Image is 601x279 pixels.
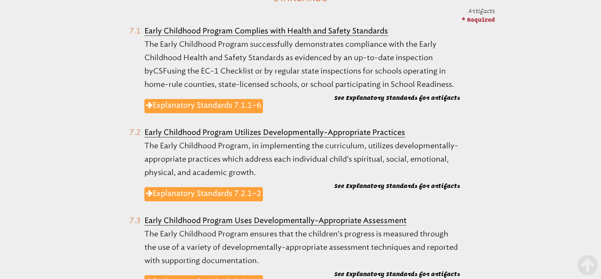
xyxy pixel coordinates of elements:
[153,66,167,76] span: CSF
[462,16,495,23] span: * Required
[144,216,407,225] b: Early Childhood Program Uses Developmentally-Appropriate Assessment
[144,38,460,91] p: The Early Childhood Program successfully demonstrates compliance with the Early Childhood Health ...
[144,26,388,36] b: Early Childhood Program Complies with Health and Safety Standards
[144,227,460,267] p: The Early Childhood Program ensures that the children’s progress is measured through the use of a...
[144,139,460,179] p: The Early Childhood Program, in implementing the curriculum, utilizes developmentally-appropriate...
[334,271,460,277] b: See Explanatory Standards for artifacts
[334,183,460,189] b: See Explanatory Standards for artifacts
[468,8,495,14] span: Artifacts
[144,187,263,201] a: Explanatory Standards 7.2.1–2
[144,99,263,113] a: Explanatory Standards 7.1.1–6
[334,94,460,101] b: See Explanatory Standards for artifacts
[144,128,405,137] b: Early Childhood Program Utilizes Developmentally-Appropriate Practices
